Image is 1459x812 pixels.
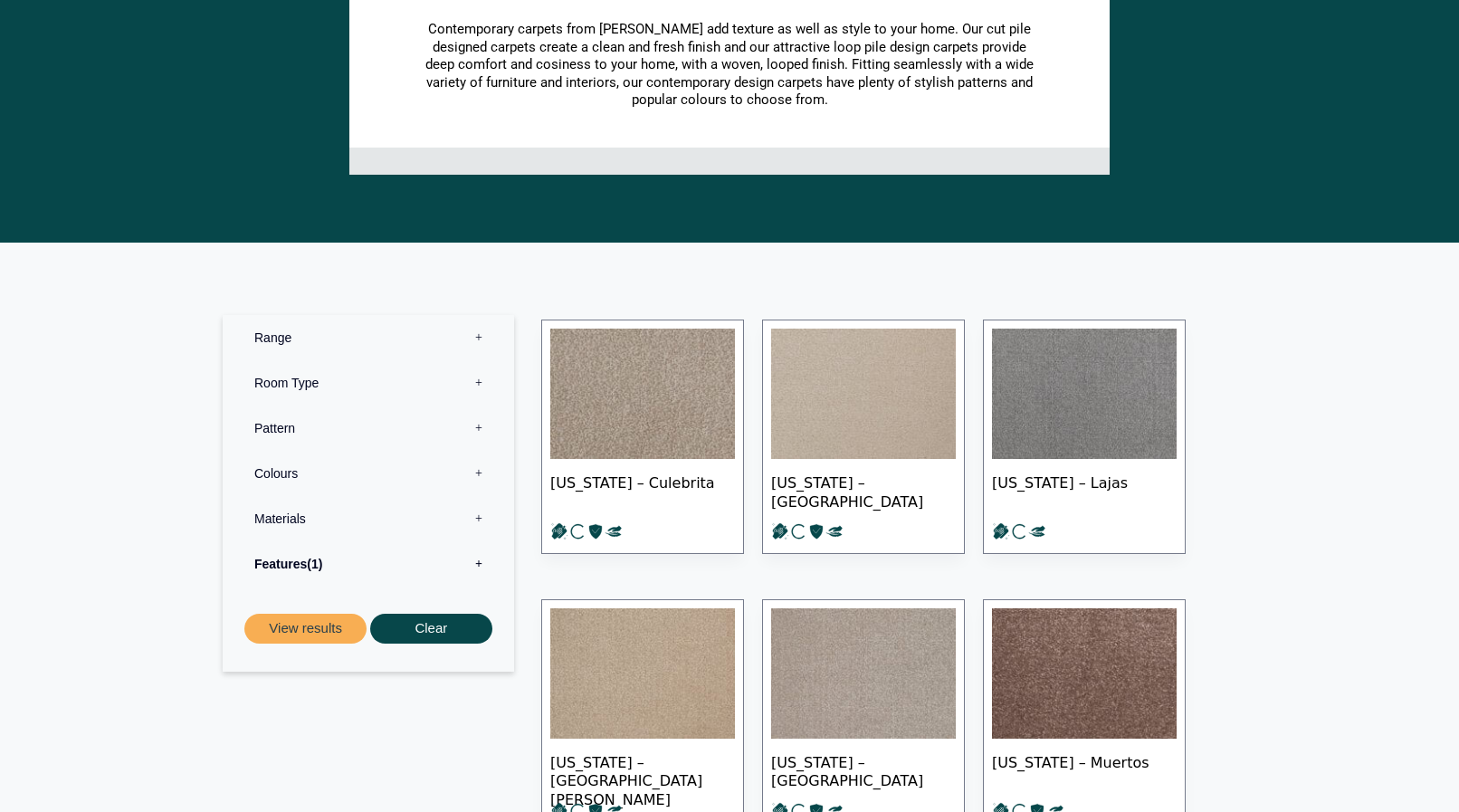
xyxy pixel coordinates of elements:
[236,406,501,451] label: Pattern
[307,557,322,571] span: 1
[236,541,501,587] label: Features
[992,739,1177,802] span: [US_STATE] – Muertos
[236,451,501,496] label: Colours
[541,320,744,554] a: [US_STATE] – Culebrita
[983,320,1186,554] a: [US_STATE] – Lajas
[236,360,501,406] label: Room Type
[762,320,965,554] a: [US_STATE] – [GEOGRAPHIC_DATA]
[236,496,501,541] label: Materials
[236,315,501,360] label: Range
[550,459,735,522] span: [US_STATE] – Culebrita
[771,739,956,802] span: [US_STATE] – [GEOGRAPHIC_DATA]
[550,739,735,802] span: [US_STATE] – [GEOGRAPHIC_DATA][PERSON_NAME]
[425,21,1034,108] span: Contemporary carpets from [PERSON_NAME] add texture as well as style to your home. Our cut pile d...
[370,614,492,644] button: Clear
[992,459,1177,522] span: [US_STATE] – Lajas
[771,459,956,522] span: [US_STATE] – [GEOGRAPHIC_DATA]
[244,614,367,644] button: View results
